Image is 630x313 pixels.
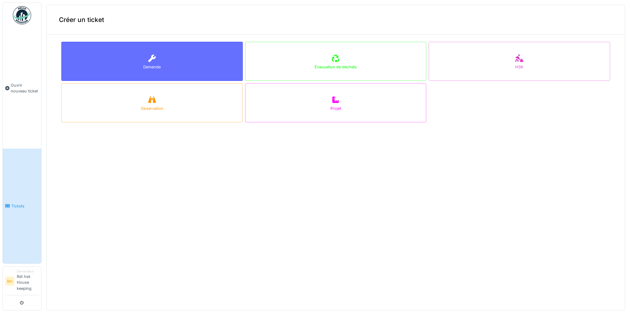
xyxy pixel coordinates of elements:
div: Projet [330,106,341,111]
li: RH [5,277,14,286]
div: Observation [141,106,163,111]
a: RH DemandeurRdi hsk House keeping [5,269,39,295]
div: Demandeur [17,269,39,274]
div: HSK [515,64,524,70]
div: Évacuation de déchets [315,64,357,70]
a: Tickets [3,149,41,264]
img: Badge_color-CXgf-gQk.svg [13,6,31,24]
a: Ouvrir nouveau ticket [3,28,41,149]
li: Rdi hsk House keeping [17,269,39,294]
span: Tickets [11,203,39,209]
div: Demande [143,64,161,70]
div: Créer un ticket [47,5,625,34]
span: Ouvrir nouveau ticket [11,82,39,94]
